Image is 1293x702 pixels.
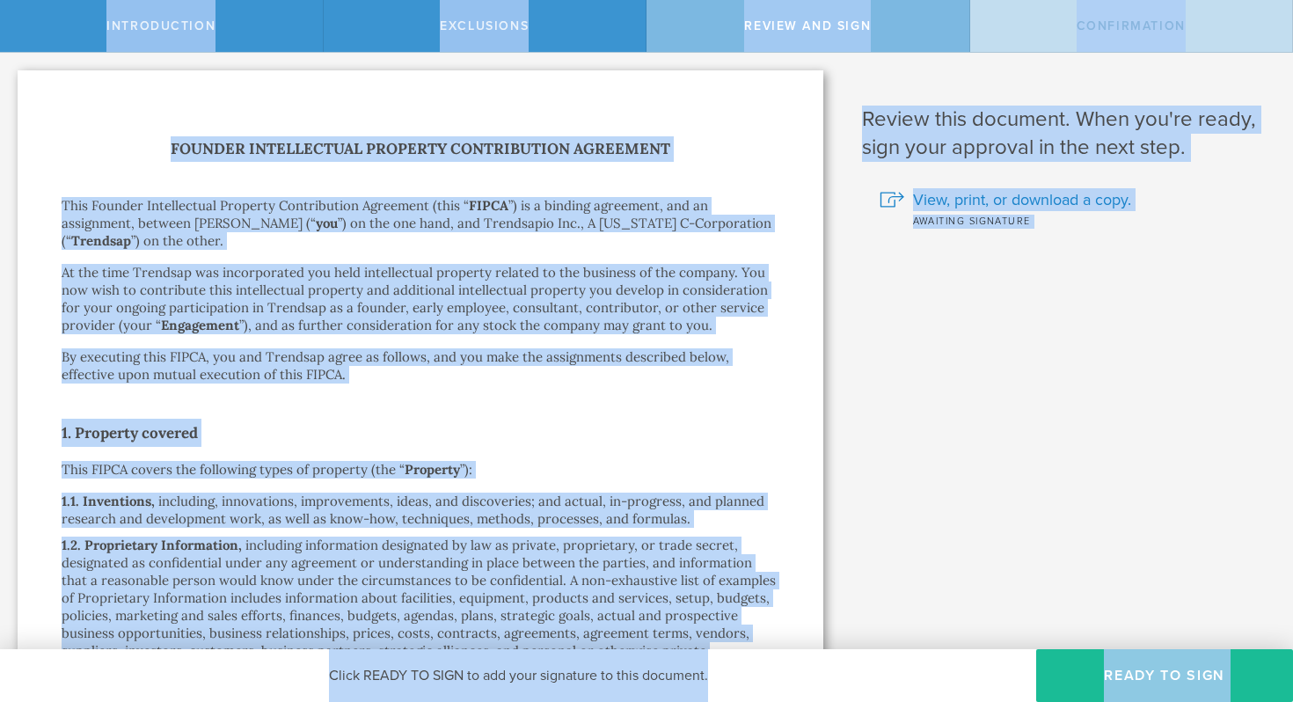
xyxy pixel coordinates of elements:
[62,493,764,527] p: including, innovations, improvements, ideas, and discoveries; and actual, in-progress, and planne...
[62,461,779,479] p: This FIPCA covers the following types of property (the “ ”):
[62,264,779,334] p: At the time Trendsap was incorporated you held intellectual property related to the business of t...
[880,211,1267,229] div: Awaiting signature
[62,348,779,384] p: By executing this FIPCA, you and Trendsap agree as follows, and you make the assignments describe...
[62,419,779,447] h2: 1. Property covered
[1036,649,1293,702] button: Ready to Sign
[106,18,215,33] span: Introduction
[913,188,1131,211] span: View, print, or download a copy.
[62,493,155,509] h3: 1.1. Inventions,
[862,106,1267,162] h1: Review this document. When you're ready, sign your approval in the next step.
[161,317,239,333] strong: Engagement
[440,18,529,33] span: Exclusions
[316,215,338,231] strong: you
[744,18,871,33] span: Review and Sign
[62,537,242,553] h3: 1.2. Proprietary Information,
[71,232,131,249] strong: Trendsap
[405,461,460,478] strong: Property
[62,537,776,694] p: including information designated by law as private, proprietary, or trade secret, designated as c...
[469,197,508,214] strong: FIPCA
[62,136,779,162] h1: Founder Intellectual Property Contribution Agreement
[1077,18,1186,33] span: Confirmation
[62,197,779,250] p: This Founder Intellectual Property Contribution Agreement (this “ ”) is a binding agreement, and ...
